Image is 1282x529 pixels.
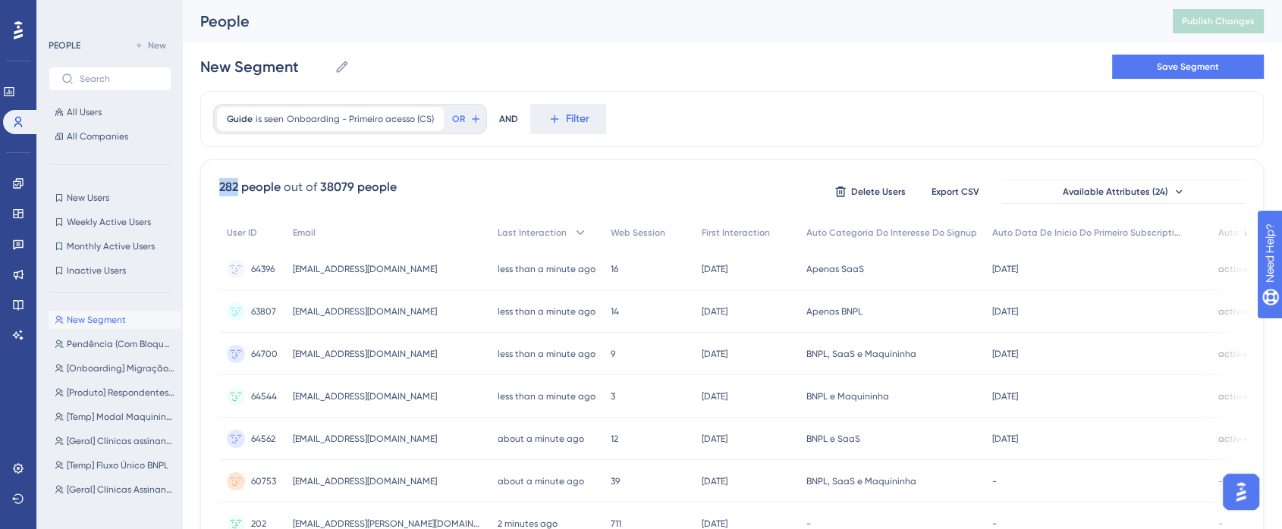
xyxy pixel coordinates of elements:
[806,433,860,445] span: BNPL e SaaS
[293,227,316,239] span: Email
[498,349,595,359] time: less than a minute ago
[702,434,727,444] time: [DATE]
[251,305,276,318] span: 63807
[498,391,595,402] time: less than a minute ago
[806,390,889,402] span: BNPL e Maquininha
[1157,61,1219,73] span: Save Segment
[80,74,159,84] input: Search
[67,459,168,471] span: [Temp] Fluxo Único BNPL
[251,475,276,487] span: 60753
[49,383,181,402] button: [Produto] Respondentes NPS [DATE] e ago/25
[566,110,589,128] span: Filter
[450,107,483,131] button: OR
[1218,469,1264,515] iframe: UserGuiding AI Assistant Launcher
[67,435,174,447] span: [Geral] Clínicas assinantes
[227,113,253,125] span: Guide
[992,475,997,487] span: -
[498,227,567,239] span: Last Interaction
[932,186,979,198] span: Export CSV
[67,314,126,326] span: New Segment
[1218,390,1246,402] span: active
[49,261,171,280] button: Inactive Users
[49,311,181,329] button: New Segment
[67,411,174,423] span: [Temp] Modal Maquininha
[992,305,1018,318] span: [DATE]
[49,480,181,499] button: [Geral] Clínicas Assinantes (> 31 dias)
[49,39,80,52] div: PEOPLE
[200,11,1135,32] div: People
[499,104,518,134] div: AND
[251,263,275,275] span: 64396
[498,264,595,274] time: less than a minute ago
[702,306,727,317] time: [DATE]
[67,362,174,374] span: [Onboarding] Migração de dados
[200,56,328,77] input: Segment Name
[67,130,128,142] span: All Companies
[702,227,770,239] span: First Interaction
[1002,180,1245,204] button: Available Attributes (24)
[1112,55,1264,79] button: Save Segment
[611,305,619,318] span: 14
[611,263,618,275] span: 16
[992,348,1018,360] span: [DATE]
[49,213,171,231] button: Weekly Active Users
[148,39,166,52] span: New
[36,4,95,22] span: Need Help?
[67,240,155,252] span: Monthly Active Users
[702,264,727,274] time: [DATE]
[498,518,558,529] time: 2 minutes ago
[67,106,102,118] span: All Users
[917,180,993,204] button: Export CSV
[49,335,181,353] button: Pendência (Com Bloqueio) (III)
[832,180,908,204] button: Delete Users
[251,390,277,402] span: 64544
[293,305,437,318] span: [EMAIL_ADDRESS][DOMAIN_NAME]
[702,476,727,487] time: [DATE]
[293,433,437,445] span: [EMAIL_ADDRESS][DOMAIN_NAME]
[530,104,606,134] button: Filter
[452,113,465,125] span: OR
[1182,15,1255,27] span: Publish Changes
[67,484,174,496] span: [Geral] Clínicas Assinantes (> 31 dias)
[806,263,864,275] span: Apenas SaaS
[293,263,437,275] span: [EMAIL_ADDRESS][DOMAIN_NAME]
[251,433,275,445] span: 64562
[611,348,615,360] span: 9
[702,349,727,359] time: [DATE]
[806,348,916,360] span: BNPL, SaaS e Maquininha
[806,305,863,318] span: Apenas BNPL
[992,433,1018,445] span: [DATE]
[320,178,397,196] div: 38079 people
[806,475,916,487] span: BNPL, SaaS e Maquininha
[67,338,174,350] span: Pendência (Com Bloqueio) (III)
[67,216,151,228] span: Weekly Active Users
[293,348,437,360] span: [EMAIL_ADDRESS][DOMAIN_NAME]
[227,227,257,239] span: User ID
[498,476,584,487] time: about a minute ago
[498,434,584,444] time: about a minute ago
[992,227,1182,239] span: Auto Data De Inicio Do Primeiro Subscription
[1063,186,1168,198] span: Available Attributes (24)
[611,475,620,487] span: 39
[1218,475,1223,487] span: -
[67,387,174,399] span: [Produto] Respondentes NPS [DATE] e ago/25
[1218,305,1246,318] span: active
[992,263,1018,275] span: [DATE]
[702,391,727,402] time: [DATE]
[611,390,615,402] span: 3
[49,127,171,146] button: All Companies
[49,103,171,121] button: All Users
[219,178,281,196] div: 282 people
[49,432,181,450] button: [Geral] Clínicas assinantes
[498,306,595,317] time: less than a minute ago
[256,113,284,125] span: is seen
[702,518,727,529] time: [DATE]
[49,237,171,255] button: Monthly Active Users
[49,359,181,377] button: [Onboarding] Migração de dados
[806,227,977,239] span: Auto Categoria Do Interesse Do Signup
[287,113,434,125] span: Onboarding - Primeiro acesso (CS)
[851,186,906,198] span: Delete Users
[49,189,171,207] button: New Users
